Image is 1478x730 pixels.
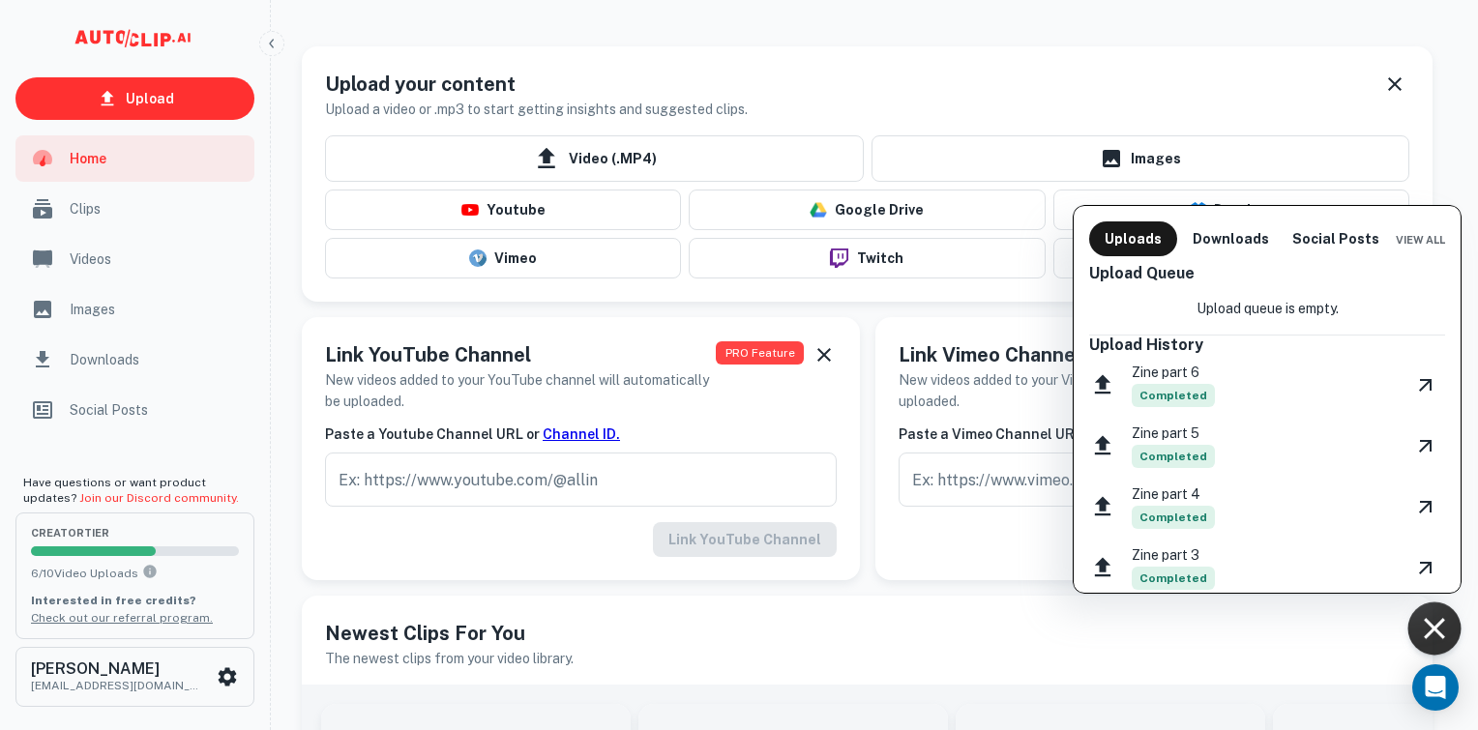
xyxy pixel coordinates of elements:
[1412,664,1459,711] div: Open Intercom Messenger
[1132,362,1215,383] p: Zine part 6
[1132,445,1215,468] span: Completed
[1132,423,1215,444] p: Zine part 5
[1132,544,1215,566] p: Zine part 3
[1406,489,1445,524] a: View Video
[1089,264,1445,282] h6: Upload Queue
[1132,506,1215,529] span: Completed
[1406,550,1445,585] a: View Video
[1197,298,1339,319] p: Upload queue is empty.
[1396,234,1445,246] span: View All
[1089,221,1177,256] button: Uploads
[1396,229,1445,248] a: View All
[1285,221,1387,256] button: Social Posts
[1132,567,1215,590] span: Completed
[1406,428,1445,463] a: View Video
[1185,221,1277,256] button: Downloads
[1406,367,1445,402] a: View Video
[1132,483,1215,505] p: Zine part 4
[1089,336,1445,354] h6: Upload History
[1132,384,1215,407] span: Completed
